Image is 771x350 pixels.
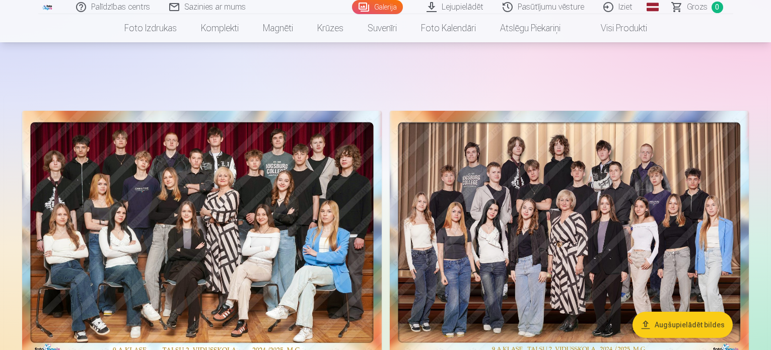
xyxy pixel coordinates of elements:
span: Grozs [687,1,708,13]
img: /fa1 [42,4,53,10]
a: Atslēgu piekariņi [488,14,573,42]
button: Augšupielādēt bildes [633,312,733,338]
a: Komplekti [189,14,251,42]
a: Foto izdrukas [112,14,189,42]
a: Visi produkti [573,14,659,42]
a: Krūzes [305,14,356,42]
a: Magnēti [251,14,305,42]
span: 0 [712,2,723,13]
a: Suvenīri [356,14,409,42]
a: Foto kalendāri [409,14,488,42]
